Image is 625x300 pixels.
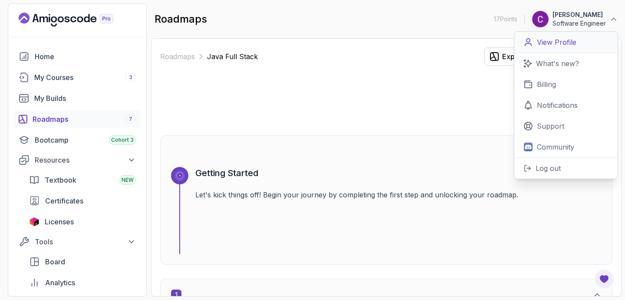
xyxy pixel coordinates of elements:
[514,116,618,137] a: Support
[35,155,136,165] div: Resources
[24,171,141,189] a: textbook
[24,192,141,210] a: certificates
[24,274,141,291] a: analytics
[19,13,133,27] a: Landing page
[13,69,141,86] a: courses
[536,58,579,69] p: What's new?
[35,51,136,62] div: Home
[45,257,65,267] span: Board
[33,114,136,124] div: Roadmaps
[13,48,141,65] a: home
[111,137,134,143] span: Cohort 3
[537,79,556,90] p: Billing
[160,51,195,62] a: Roadmaps
[514,53,618,74] a: What's new?
[514,157,618,179] button: Log out
[484,47,612,66] button: Explore the Full Roadmap Guide
[45,175,76,185] span: Textbook
[195,167,602,179] h3: Getting Started
[35,237,136,247] div: Tools
[514,137,618,157] a: Community
[45,196,83,206] span: Certificates
[122,177,134,183] span: NEW
[514,74,618,95] a: Billing
[13,152,141,168] button: Resources
[553,10,606,19] p: [PERSON_NAME]
[537,37,576,47] p: View Profile
[45,217,74,227] span: Licenses
[195,190,602,200] p: Let's kick things off! Begin your journey by completing the first step and unlocking your roadmap.
[502,51,607,62] div: Explore the Full Roadmap Guide
[13,90,141,107] a: builds
[13,131,141,149] a: bootcamp
[537,121,564,131] p: Support
[13,110,141,128] a: roadmaps
[514,32,618,53] a: View Profile
[13,234,141,250] button: Tools
[35,135,136,145] div: Bootcamp
[171,290,181,300] span: 1
[532,10,618,28] button: user profile image[PERSON_NAME]Software Engineer
[207,51,258,62] p: Java Full Stack
[129,74,132,81] span: 3
[553,19,606,28] p: Software Engineer
[594,269,615,290] button: Open Feedback Button
[34,93,136,103] div: My Builds
[494,15,517,23] p: 17 Points
[155,12,207,26] h2: roadmaps
[129,116,132,123] span: 7
[24,253,141,270] a: board
[45,277,75,288] span: Analytics
[514,95,618,116] a: Notifications
[29,217,39,226] img: jetbrains icon
[34,72,136,83] div: My Courses
[536,163,561,173] p: Log out
[537,142,574,152] p: Community
[532,11,549,27] img: user profile image
[24,213,141,230] a: licenses
[537,100,578,110] p: Notifications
